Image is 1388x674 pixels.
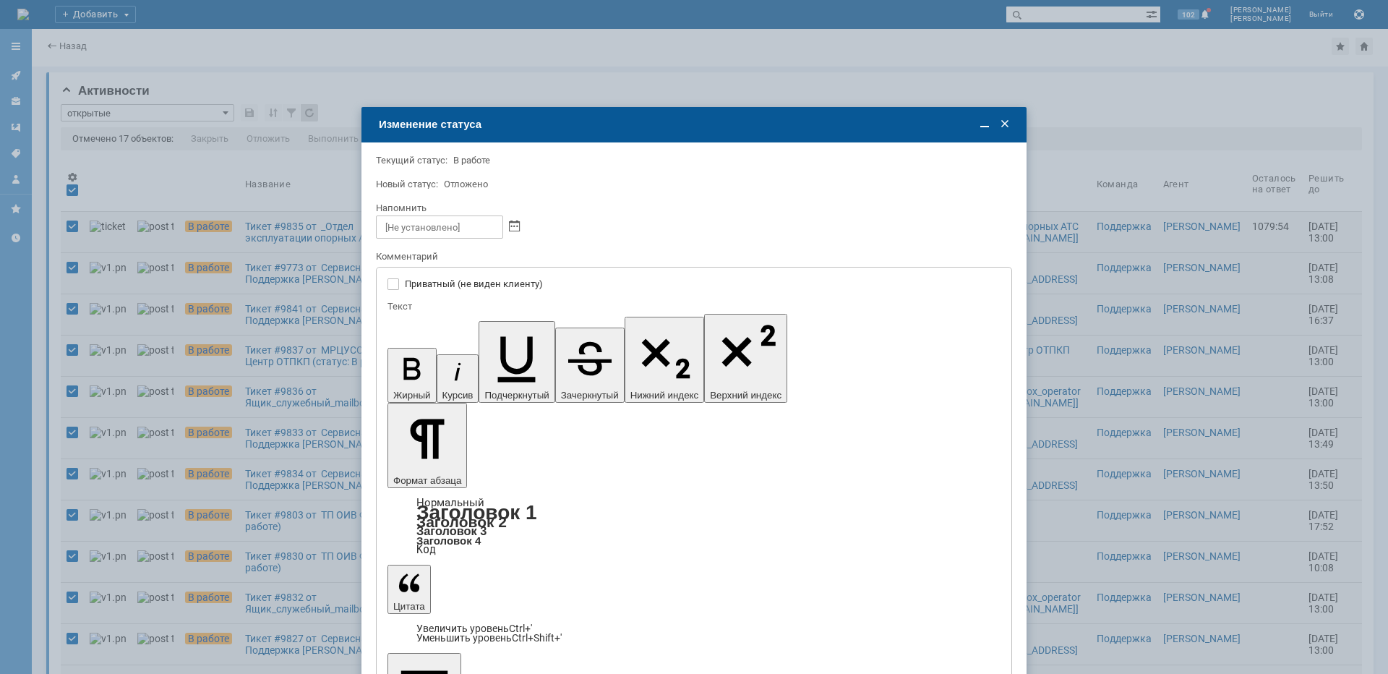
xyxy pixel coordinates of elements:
[393,601,425,612] span: Цитата
[704,314,787,403] button: Верхний индекс
[387,565,431,614] button: Цитата
[442,390,474,401] span: Курсив
[387,624,1001,643] div: Цитата
[998,117,1012,132] span: Закрыть
[416,501,537,524] a: Заголовок 1
[376,155,447,166] label: Текущий статус:
[405,278,998,290] label: Приватный (не виден клиенту)
[416,496,484,509] a: Нормальный
[379,118,1012,131] div: Изменение статуса
[710,390,781,401] span: Верхний индекс
[387,348,437,403] button: Жирный
[376,216,503,239] input: [Не установлено]
[376,203,1009,213] div: Напомнить
[416,543,436,556] a: Код
[416,632,562,644] a: Decrease
[387,302,998,311] div: Текст
[437,354,479,403] button: Курсив
[561,390,619,401] span: Зачеркнутый
[387,403,467,488] button: Формат абзаца
[630,390,699,401] span: Нижний индекс
[512,632,562,644] span: Ctrl+Shift+'
[509,623,532,634] span: Ctrl+'
[393,475,461,486] span: Формат абзаца
[453,155,490,166] span: В работе
[416,623,532,634] a: Increase
[625,317,705,403] button: Нижний индекс
[416,513,507,530] a: Заголовок 2
[977,117,992,132] span: Свернуть (Ctrl + M)
[416,534,481,547] a: Заголовок 4
[393,390,431,401] span: Жирный
[479,321,554,403] button: Подчеркнутый
[555,328,625,403] button: Зачеркнутый
[376,250,1009,264] div: Комментарий
[416,524,487,537] a: Заголовок 3
[376,179,438,189] label: Новый статус:
[484,390,549,401] span: Подчеркнутый
[387,498,1001,555] div: Формат абзаца
[444,179,488,189] span: Отложено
